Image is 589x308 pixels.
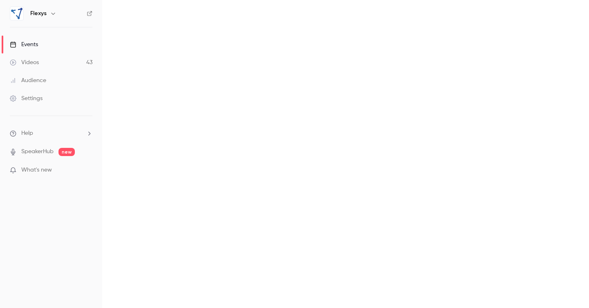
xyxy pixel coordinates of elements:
[21,129,33,138] span: Help
[30,9,47,18] h6: Flexys
[58,148,75,156] span: new
[21,147,54,156] a: SpeakerHub
[10,40,38,49] div: Events
[21,166,52,174] span: What's new
[10,76,46,85] div: Audience
[10,7,23,20] img: Flexys
[10,129,92,138] li: help-dropdown-opener
[10,58,39,67] div: Videos
[10,94,43,103] div: Settings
